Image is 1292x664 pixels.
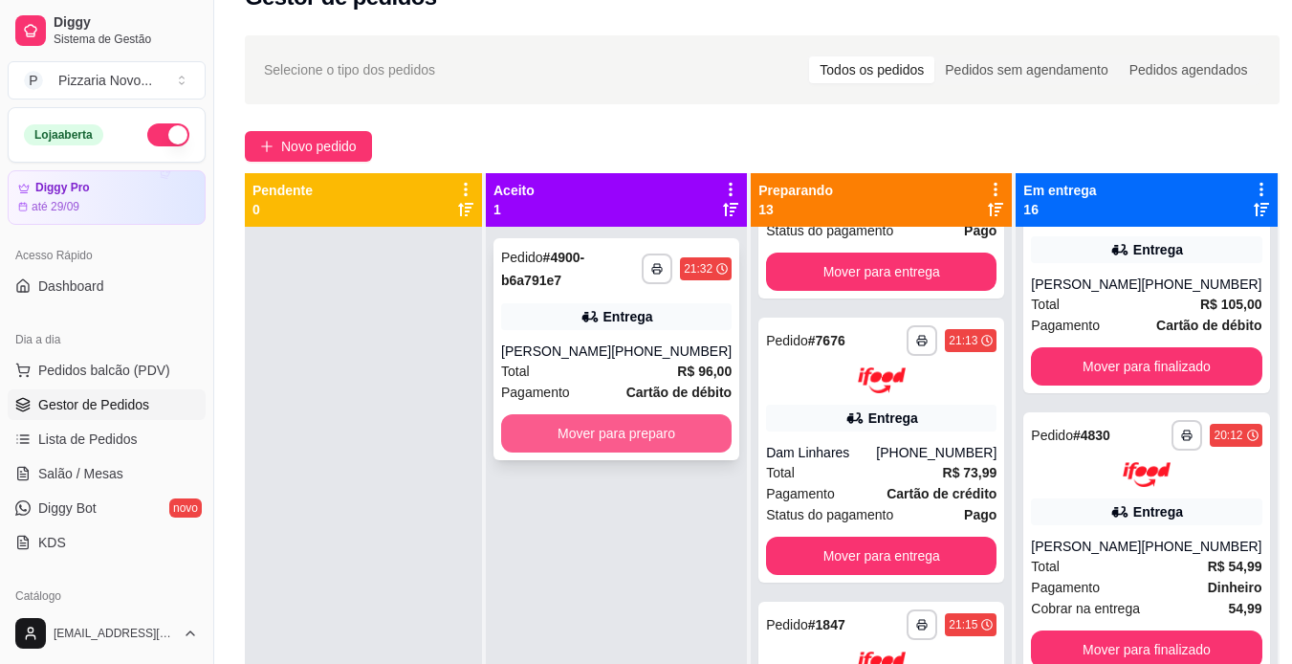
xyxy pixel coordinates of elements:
p: 0 [252,200,313,219]
span: Diggy Bot [38,498,97,518]
strong: Pago [964,507,996,522]
span: Lista de Pedidos [38,430,138,449]
span: Status do pagamento [766,220,893,241]
button: Mover para finalizado [1031,347,1261,386]
p: Pendente [252,181,313,200]
div: Pizzaria Novo ... [58,71,152,90]
strong: 54,99 [1228,601,1261,616]
span: Pagamento [766,483,835,504]
p: 16 [1023,200,1096,219]
span: Pedido [766,333,808,348]
div: 21:15 [949,617,977,632]
p: 1 [493,200,535,219]
p: Preparando [758,181,833,200]
div: Entrega [1133,240,1183,259]
span: Pedido [766,617,808,632]
div: Dia a dia [8,324,206,355]
span: Pedido [501,250,543,265]
strong: Cartão de crédito [887,486,996,501]
a: DiggySistema de Gestão [8,8,206,54]
span: Cobrar na entrega [1031,598,1140,619]
strong: # 4830 [1073,428,1110,443]
img: ifood [858,367,906,393]
div: Loja aberta [24,124,103,145]
span: Gestor de Pedidos [38,395,149,414]
a: Diggy Proaté 29/09 [8,170,206,225]
div: Entrega [603,307,653,326]
strong: # 7676 [808,333,845,348]
strong: Pago [964,223,996,238]
div: Pedidos sem agendamento [934,56,1118,83]
article: até 29/09 [32,199,79,214]
a: Lista de Pedidos [8,424,206,454]
span: KDS [38,533,66,552]
article: Diggy Pro [35,181,90,195]
div: Acesso Rápido [8,240,206,271]
div: [PHONE_NUMBER] [611,342,732,361]
a: Dashboard [8,271,206,301]
span: Salão / Mesas [38,464,123,483]
button: Mover para entrega [766,537,996,575]
span: Sistema de Gestão [54,32,198,47]
span: Pagamento [1031,315,1100,336]
div: 20:12 [1214,428,1242,443]
span: Total [1031,556,1060,577]
div: Catálogo [8,581,206,611]
strong: Cartão de débito [626,385,732,400]
div: [PERSON_NAME] [1031,537,1141,556]
strong: R$ 105,00 [1200,297,1262,312]
span: Pedido [1031,428,1073,443]
span: Pedidos balcão (PDV) [38,361,170,380]
div: [PERSON_NAME] [1031,275,1141,294]
span: [EMAIL_ADDRESS][DOMAIN_NAME] [54,626,175,641]
p: Em entrega [1023,181,1096,200]
a: Diggy Botnovo [8,493,206,523]
div: Entrega [868,409,918,428]
strong: R$ 73,99 [943,465,997,480]
div: [PHONE_NUMBER] [876,443,996,462]
span: P [24,71,43,90]
a: Salão / Mesas [8,458,206,489]
div: Dam Linhares [766,443,876,462]
div: [PHONE_NUMBER] [1141,275,1261,294]
button: Novo pedido [245,131,372,162]
strong: Cartão de débito [1156,318,1261,333]
button: Mover para entrega [766,253,996,291]
span: plus [260,140,274,153]
strong: Dinheiro [1208,580,1262,595]
span: Pagamento [1031,577,1100,598]
strong: R$ 54,99 [1208,559,1262,574]
img: ifood [1123,462,1171,488]
a: Gestor de Pedidos [8,389,206,420]
button: Alterar Status [147,123,189,146]
button: Mover para preparo [501,414,732,453]
button: [EMAIL_ADDRESS][DOMAIN_NAME] [8,610,206,656]
div: Pedidos agendados [1119,56,1259,83]
strong: # 1847 [808,617,845,632]
div: 21:13 [949,333,977,348]
a: KDS [8,527,206,558]
span: Dashboard [38,277,104,296]
span: Total [1031,294,1060,315]
div: Entrega [1133,502,1183,521]
p: Aceito [493,181,535,200]
strong: R$ 96,00 [677,364,732,379]
p: 13 [758,200,833,219]
div: 21:32 [684,261,712,277]
span: Status do pagamento [766,504,893,525]
strong: # 4900-b6a791e7 [501,250,584,288]
div: Todos os pedidos [809,56,934,83]
span: Pagamento [501,382,570,403]
span: Novo pedido [281,136,357,157]
span: Selecione o tipo dos pedidos [264,59,435,80]
div: [PERSON_NAME] [501,342,611,361]
div: [PHONE_NUMBER] [1141,537,1261,556]
span: Diggy [54,14,198,32]
span: Total [501,361,530,382]
button: Pedidos balcão (PDV) [8,355,206,386]
span: Total [766,462,795,483]
button: Select a team [8,61,206,100]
